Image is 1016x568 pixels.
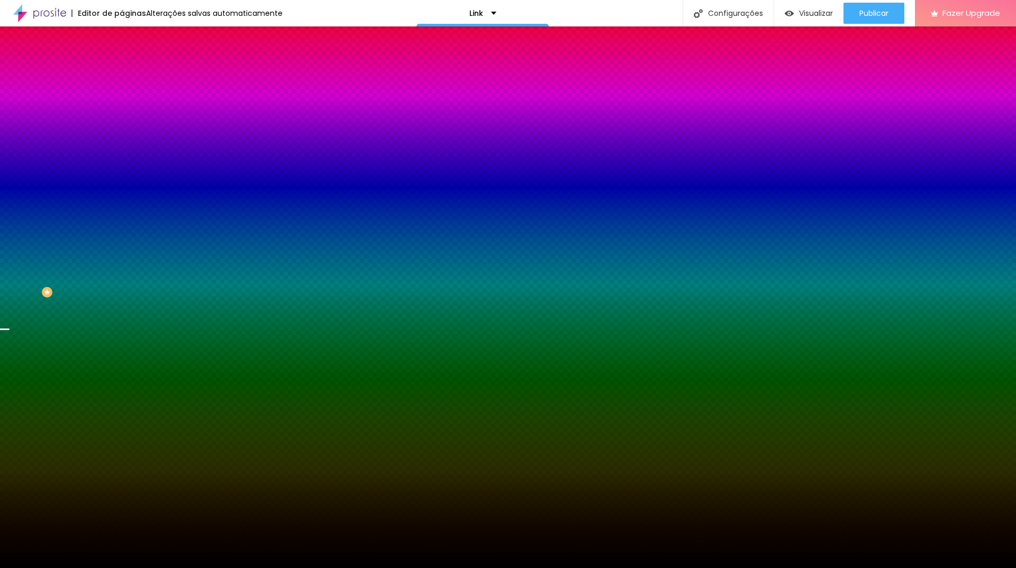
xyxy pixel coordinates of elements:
[785,9,794,18] img: view-1.svg
[71,10,146,17] div: Editor de páginas
[694,9,703,18] img: Icone
[469,10,483,17] p: Link
[799,9,833,17] span: Visualizar
[942,8,1000,17] span: Fazer Upgrade
[859,9,888,17] span: Publicar
[774,3,843,24] button: Visualizar
[843,3,904,24] button: Publicar
[146,10,283,17] div: Alterações salvas automaticamente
